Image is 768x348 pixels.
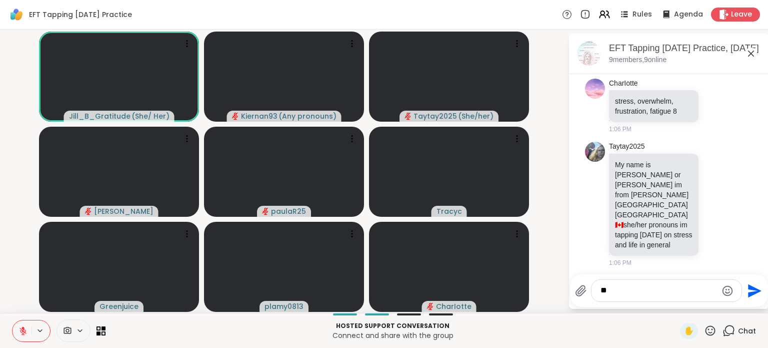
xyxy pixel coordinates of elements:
span: Chat [738,326,756,336]
span: Rules [632,10,652,20]
span: Kiernan93 [241,111,277,121]
span: audio-muted [85,208,92,215]
span: ( Any pronouns ) [278,111,336,121]
span: ( She/her ) [458,111,493,121]
span: EFT Tapping [DATE] Practice [29,10,132,20]
span: Taytay2025 [413,111,457,121]
span: Leave [731,10,752,20]
p: Hosted support conversation [111,321,674,330]
img: https://sharewell-space-live.sfo3.digitaloceanspaces.com/user-generated/fd3fe502-7aaa-4113-b76c-3... [585,142,605,162]
p: Connect and share with the group [111,330,674,340]
p: 9 members, 9 online [609,55,666,65]
div: EFT Tapping [DATE] Practice, [DATE] [609,42,761,55]
span: audio-muted [404,113,411,120]
span: Agenda [674,10,703,20]
span: 🇨🇦 [615,221,623,229]
span: ( She/ Her ) [131,111,169,121]
span: audio-muted [232,113,239,120]
span: plamy0813 [264,301,303,311]
span: audio-muted [427,303,434,310]
button: Emoji picker [721,285,733,297]
a: CharIotte [609,79,638,89]
button: Send [742,279,764,302]
textarea: Type your message [600,285,717,296]
img: ShareWell Logomark [8,6,25,23]
span: 1:06 PM [609,125,631,134]
span: CharIotte [436,301,471,311]
span: Tracyc [436,206,462,216]
span: ✋ [684,325,694,337]
p: stress, overwhelm, frustration, fatigue 8 [615,96,692,116]
span: Greenjuice [99,301,138,311]
span: [PERSON_NAME] [94,206,153,216]
span: 1:06 PM [609,258,631,267]
span: Jill_B_Gratitude [69,111,130,121]
img: https://sharewell-space-live.sfo3.digitaloceanspaces.com/user-generated/fd58755a-3f77-49e7-8929-f... [585,79,605,99]
p: My name is [PERSON_NAME] or [PERSON_NAME] im from [PERSON_NAME][GEOGRAPHIC_DATA] [GEOGRAPHIC_DATA... [615,160,692,250]
a: Taytay2025 [609,142,645,152]
img: EFT Tapping Thursday Practice, Oct 09 [577,42,601,66]
span: paulaR25 [271,206,306,216]
span: audio-muted [262,208,269,215]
